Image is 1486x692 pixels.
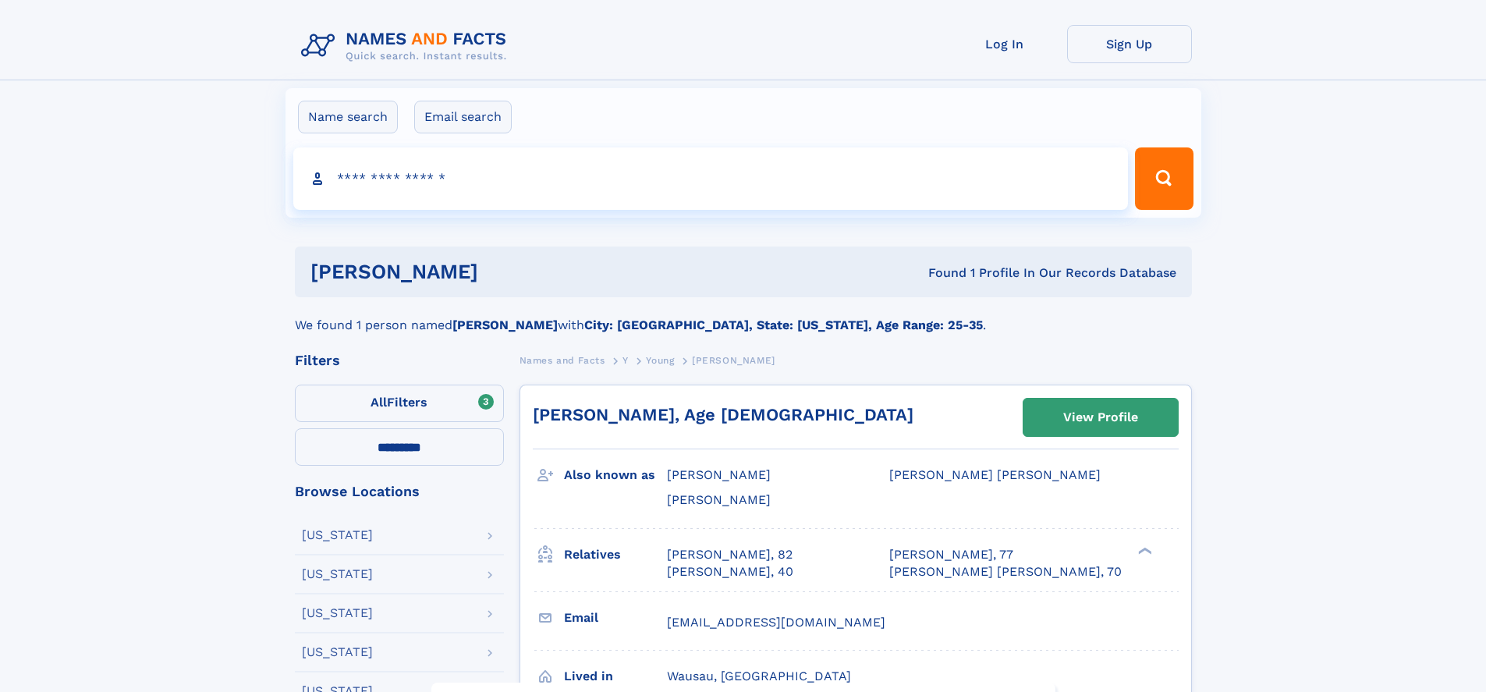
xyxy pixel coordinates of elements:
label: Name search [298,101,398,133]
div: Browse Locations [295,484,504,499]
div: [US_STATE] [302,607,373,619]
div: Found 1 Profile In Our Records Database [703,264,1176,282]
h3: Lived in [564,663,667,690]
div: ❯ [1134,545,1153,555]
label: Filters [295,385,504,422]
div: [US_STATE] [302,646,373,658]
span: [EMAIL_ADDRESS][DOMAIN_NAME] [667,615,885,630]
label: Email search [414,101,512,133]
a: View Profile [1023,399,1178,436]
span: [PERSON_NAME] [667,492,771,507]
a: [PERSON_NAME], 40 [667,563,793,580]
span: [PERSON_NAME] [667,467,771,482]
b: [PERSON_NAME] [452,318,558,332]
input: search input [293,147,1129,210]
span: [PERSON_NAME] [692,355,775,366]
a: Names and Facts [520,350,605,370]
span: Y [622,355,629,366]
a: [PERSON_NAME], 77 [889,546,1013,563]
h1: [PERSON_NAME] [310,262,704,282]
a: [PERSON_NAME] [PERSON_NAME], 70 [889,563,1122,580]
img: Logo Names and Facts [295,25,520,67]
div: [US_STATE] [302,529,373,541]
a: [PERSON_NAME], Age [DEMOGRAPHIC_DATA] [533,405,913,424]
div: View Profile [1063,399,1138,435]
h3: Also known as [564,462,667,488]
a: Sign Up [1067,25,1192,63]
span: [PERSON_NAME] [PERSON_NAME] [889,467,1101,482]
a: Young [646,350,674,370]
button: Search Button [1135,147,1193,210]
h3: Email [564,605,667,631]
div: We found 1 person named with . [295,297,1192,335]
h3: Relatives [564,541,667,568]
a: Log In [942,25,1067,63]
b: City: [GEOGRAPHIC_DATA], State: [US_STATE], Age Range: 25-35 [584,318,983,332]
span: Young [646,355,674,366]
a: Y [622,350,629,370]
div: [US_STATE] [302,568,373,580]
div: Filters [295,353,504,367]
span: Wausau, [GEOGRAPHIC_DATA] [667,669,851,683]
span: All [371,395,387,410]
a: [PERSON_NAME], 82 [667,546,793,563]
